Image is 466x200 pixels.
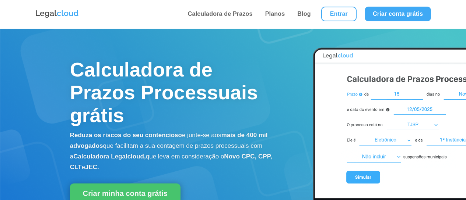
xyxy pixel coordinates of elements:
a: Entrar [321,7,357,21]
a: Criar conta grátis [365,7,431,21]
b: Calculadora Legalcloud, [73,153,146,160]
img: Logo da Legalcloud [35,9,79,19]
b: Reduza os riscos do seu contencioso [70,132,182,139]
p: e junte-se aos que facilitam a sua contagem de prazos processuais com a que leva em consideração o e [70,130,280,172]
b: JEC. [85,164,99,171]
span: Calculadora de Prazos Processuais grátis [70,58,258,126]
b: Novo CPC, CPP, CLT [70,153,272,171]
